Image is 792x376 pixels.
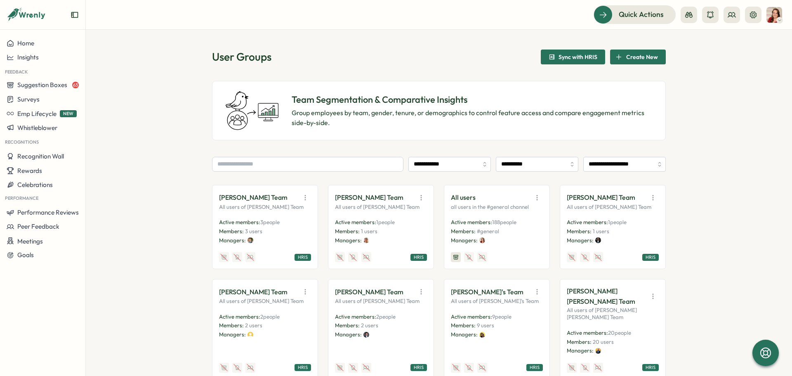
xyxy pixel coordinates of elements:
img: Sophie Ashbury [479,237,485,243]
span: Recognition Wall [17,152,64,160]
p: All users of [PERSON_NAME] Team [335,298,427,305]
span: Members: [567,228,592,234]
p: Group employees by team, gender, tenure, or demographics to control feature access and compare en... [292,108,652,128]
p: All users of [PERSON_NAME] Team [335,203,427,211]
span: 2 people [376,313,396,320]
span: Members: [567,338,592,345]
span: 63 [72,82,79,88]
span: Whistleblower [17,124,57,132]
span: NEW [60,110,77,117]
img: Asta Suda [247,332,253,338]
span: Active members: [451,219,492,225]
button: Quick Actions [594,5,676,24]
p: Team Segmentation & Comparative Insights [292,93,652,106]
span: 3 users [245,228,262,234]
span: Meetings [17,237,43,245]
span: Surveys [17,95,40,103]
span: Members: [219,322,244,329]
p: Managers: [219,331,246,338]
p: All users of [PERSON_NAME] [PERSON_NAME] Team [567,307,659,321]
p: Managers: [335,237,362,244]
span: 9 users [477,322,494,329]
p: [PERSON_NAME]'s Team [451,287,523,297]
span: Active members: [335,313,376,320]
p: [PERSON_NAME] Team [219,192,288,203]
span: Insights [17,53,39,61]
p: [PERSON_NAME] Team [219,287,288,297]
p: [PERSON_NAME] Team [335,192,403,203]
span: Active members: [567,219,608,225]
img: Alejandro Chicoma [363,237,369,243]
button: Expand sidebar [71,11,79,19]
p: All users of [PERSON_NAME] Team [219,298,311,305]
div: HRIS [642,364,659,371]
p: Managers: [451,237,478,244]
span: Active members: [335,219,376,225]
span: Home [17,39,34,47]
span: 20 users [593,338,614,345]
img: Azhar Aga [479,332,485,338]
span: Rewards [17,166,42,174]
button: Create New [610,50,666,64]
span: Active members: [451,313,492,320]
span: Goals [17,251,34,259]
p: All users [451,192,476,203]
span: Celebrations [17,181,53,189]
p: Managers: [219,237,246,244]
p: Managers: [567,347,594,355]
h1: User Groups [212,50,271,64]
span: Peer Feedback [17,222,59,230]
p: [PERSON_NAME] Team [567,192,635,203]
div: HRIS [410,254,427,261]
img: Axel Ramponi [363,332,369,338]
span: Members: [451,322,476,329]
p: Managers: [567,237,594,244]
img: Aloysius Pfeffer [595,237,601,243]
img: akira yamamura [247,237,253,243]
span: 2 people [260,313,280,320]
span: Emp Lifecycle [17,110,57,118]
p: all users in the #general channel [451,203,543,211]
p: All users of [PERSON_NAME] Team [567,203,659,211]
button: Sync with HRIS [541,50,605,64]
span: 2 users [361,322,378,329]
p: All users of [PERSON_NAME]'s Team [451,298,543,305]
span: Members: [335,228,360,234]
div: HRIS [526,364,543,371]
span: Members: [219,228,244,234]
span: Quick Actions [619,9,664,20]
span: 3 people [260,219,280,225]
span: Sync with HRIS [559,54,597,60]
p: [PERSON_NAME] Team [335,287,403,297]
div: HRIS [642,254,659,261]
p: [PERSON_NAME] [PERSON_NAME] Team [567,286,644,307]
span: 188 people [492,219,516,225]
img: Baldeep Singh Kwatra [595,348,601,354]
span: 1 people [608,219,627,225]
span: Members: [451,228,476,234]
span: Suggestion Boxes [17,81,67,89]
span: 9 people [492,313,511,320]
div: HRIS [295,364,311,371]
span: Active members: [219,313,260,320]
span: 1 users [361,228,377,234]
p: All users of [PERSON_NAME] Team [219,203,311,211]
span: Active members: [219,219,260,225]
p: Managers: [335,331,362,338]
span: 20 people [608,329,631,336]
p: Managers: [451,331,478,338]
span: #general [477,228,499,234]
div: HRIS [295,254,311,261]
span: Active members: [567,329,608,336]
img: Sophie Ashbury [766,7,782,23]
span: 1 people [376,219,395,225]
span: Performance Reviews [17,208,79,216]
span: Create New [626,50,658,64]
span: 1 users [593,228,609,234]
span: Members: [335,322,360,329]
span: 2 users [245,322,262,329]
div: HRIS [410,364,427,371]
